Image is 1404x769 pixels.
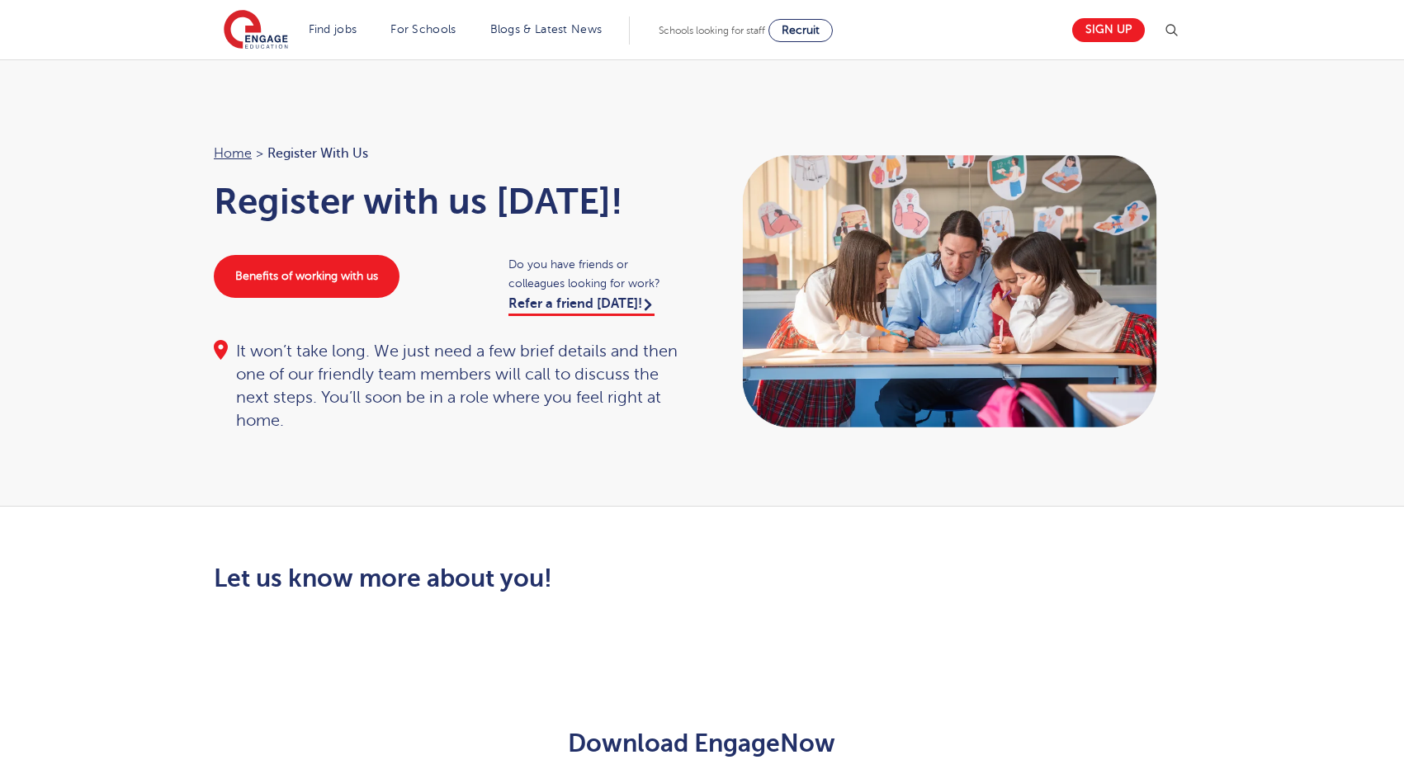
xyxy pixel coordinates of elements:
[297,729,1107,757] h2: Download EngageNow
[390,23,456,35] a: For Schools
[768,19,833,42] a: Recruit
[214,340,686,432] div: It won’t take long. We just need a few brief details and then one of our friendly team members wi...
[508,255,686,293] span: Do you have friends or colleagues looking for work?
[782,24,820,36] span: Recruit
[214,564,857,592] h2: Let us know more about you!
[1072,18,1145,42] a: Sign up
[224,10,288,51] img: Engage Education
[309,23,357,35] a: Find jobs
[508,296,655,316] a: Refer a friend [DATE]!
[214,181,686,222] h1: Register with us [DATE]!
[490,23,603,35] a: Blogs & Latest News
[214,143,686,164] nav: breadcrumb
[256,146,263,161] span: >
[214,146,252,161] a: Home
[214,255,399,298] a: Benefits of working with us
[659,25,765,36] span: Schools looking for staff
[267,143,368,164] span: Register with us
